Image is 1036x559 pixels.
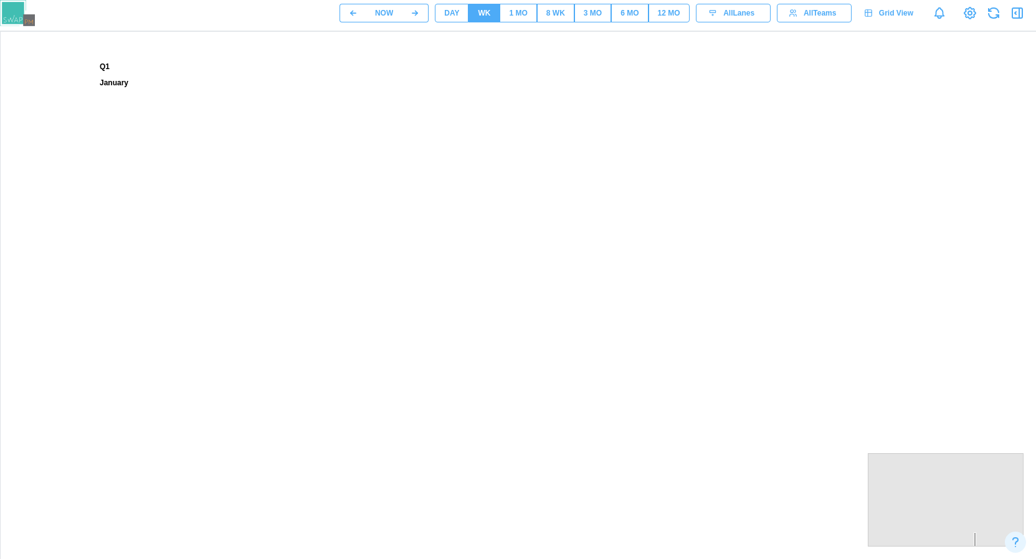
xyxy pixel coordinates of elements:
[537,4,574,22] button: 8 WK
[620,7,639,19] div: 6 MO
[879,4,913,22] span: Grid View
[658,7,680,19] div: 12 MO
[929,2,950,24] a: Notifications
[611,4,648,22] button: 6 MO
[961,4,979,22] a: View Project
[723,4,754,22] span: All Lanes
[444,7,459,19] div: DAY
[478,7,490,19] div: WK
[858,4,923,22] a: Grid View
[500,4,536,22] button: 1 MO
[649,4,690,22] button: 12 MO
[1009,4,1026,22] button: Open Drawer
[546,7,565,19] div: 8 WK
[468,4,500,22] button: WK
[985,4,1002,22] button: Refresh Grid
[435,4,468,22] button: DAY
[574,4,611,22] button: 3 MO
[375,7,393,19] div: NOW
[696,4,771,22] button: AllLanes
[509,7,527,19] div: 1 MO
[777,4,852,22] button: AllTeams
[804,4,836,22] span: All Teams
[584,7,602,19] div: 3 MO
[366,4,402,22] button: NOW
